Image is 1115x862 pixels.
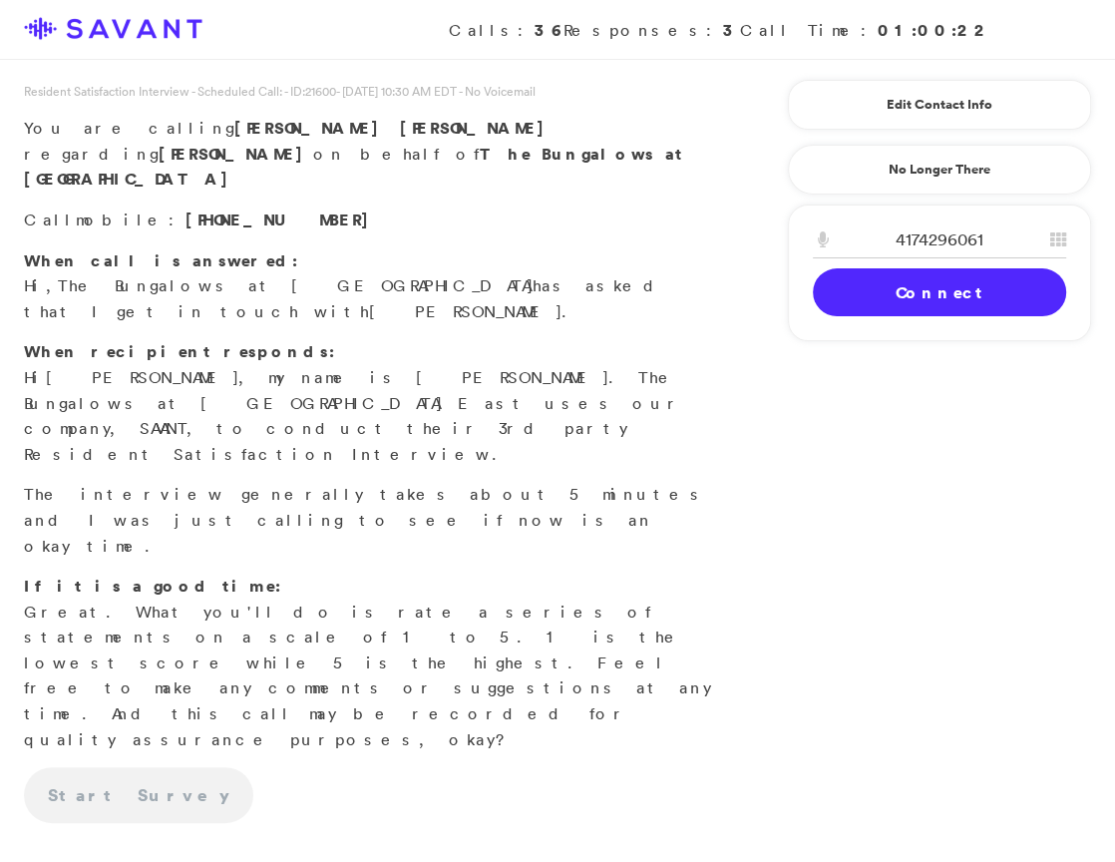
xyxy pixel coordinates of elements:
[24,83,536,100] span: Resident Satisfaction Interview - Scheduled Call: - ID: - [DATE] 10:30 AM EDT - No Voicemail
[234,117,389,139] span: [PERSON_NAME]
[24,208,712,233] p: Call :
[24,767,253,823] a: Start Survey
[24,339,712,467] p: Hi , my name is [PERSON_NAME]. The Bungalows at [GEOGRAPHIC_DATA] East uses our company, SAVANT, ...
[76,210,169,229] span: mobile
[723,19,740,41] strong: 3
[24,340,335,362] strong: When recipient responds:
[400,117,555,139] span: [PERSON_NAME]
[24,249,298,271] strong: When call is answered:
[46,367,238,387] span: [PERSON_NAME]
[305,83,336,100] span: 21600
[369,301,561,321] span: [PERSON_NAME]
[58,275,533,295] span: The Bungalows at [GEOGRAPHIC_DATA]
[878,19,991,41] strong: 01:00:22
[535,19,563,41] strong: 36
[788,145,1091,195] a: No Longer There
[24,574,712,752] p: Great. What you'll do is rate a series of statements on a scale of 1 to 5. 1 is the lowest score ...
[24,575,281,597] strong: If it is a good time:
[24,482,712,559] p: The interview generally takes about 5 minutes and I was just calling to see if now is an okay time.
[24,116,712,193] p: You are calling regarding on behalf of
[159,143,313,165] strong: [PERSON_NAME]
[813,268,1066,316] a: Connect
[813,89,1066,121] a: Edit Contact Info
[186,209,379,230] span: [PHONE_NUMBER]
[24,248,712,325] p: Hi, has asked that I get in touch with .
